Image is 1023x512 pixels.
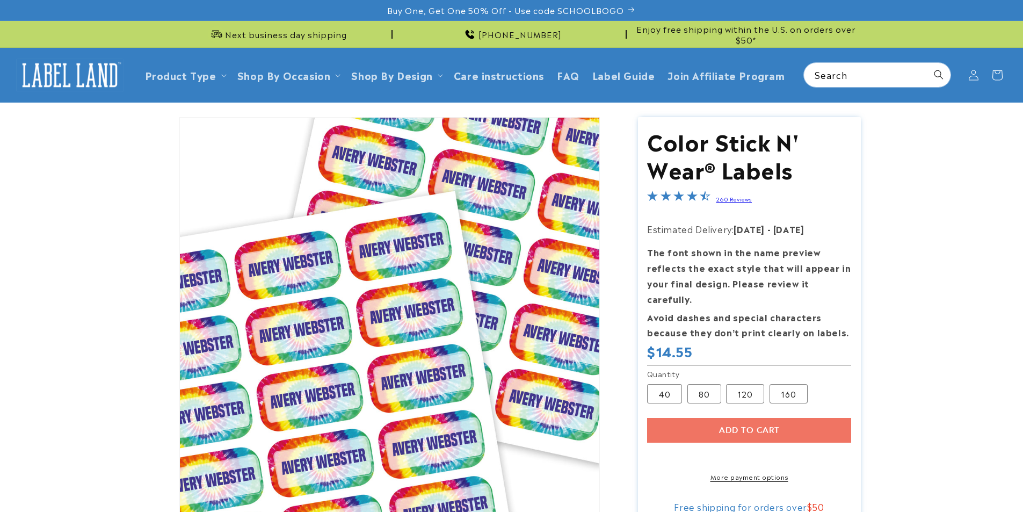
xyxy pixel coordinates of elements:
label: 80 [687,384,721,403]
strong: [DATE] [734,222,765,235]
span: $14.55 [647,343,693,359]
iframe: Gorgias Floating Chat [797,461,1012,501]
span: Label Guide [592,69,655,81]
span: Buy One, Get One 50% Off - Use code SCHOOLBOGO [387,5,624,16]
a: Join Affiliate Program [661,62,791,88]
div: Announcement [397,21,627,47]
span: [PHONE_NUMBER] [478,29,562,40]
span: Next business day shipping [225,29,347,40]
a: Product Type [145,68,216,82]
strong: - [767,222,771,235]
div: Announcement [163,21,393,47]
a: Care instructions [447,62,550,88]
label: 120 [726,384,764,403]
div: Free shipping for orders over [647,501,851,512]
label: 160 [770,384,808,403]
span: FAQ [557,69,579,81]
strong: The font shown in the name preview reflects the exact style that will appear in your final design... [647,246,851,305]
summary: Shop By Design [345,62,447,88]
span: Care instructions [454,69,544,81]
label: 40 [647,384,682,403]
summary: Product Type [139,62,231,88]
a: Label Land [12,54,128,96]
a: Label Guide [586,62,662,88]
h1: Color Stick N' Wear® Labels [647,127,851,183]
span: Enjoy free shipping within the U.S. on orders over $50* [631,24,861,45]
p: Estimated Delivery: [647,221,851,237]
span: Join Affiliate Program [668,69,785,81]
img: Label Land [16,59,124,92]
a: More payment options [647,472,851,481]
legend: Quantity [647,369,680,379]
span: 4.5-star overall rating [647,192,710,205]
div: Announcement [631,21,861,47]
span: Shop By Occasion [237,69,331,81]
strong: [DATE] [773,222,804,235]
strong: Avoid dashes and special characters because they don’t print clearly on labels. [647,311,849,339]
a: 260 Reviews [716,195,752,203]
a: Shop By Design [351,68,432,82]
a: FAQ [550,62,586,88]
button: Search [927,63,951,86]
summary: Shop By Occasion [231,62,345,88]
